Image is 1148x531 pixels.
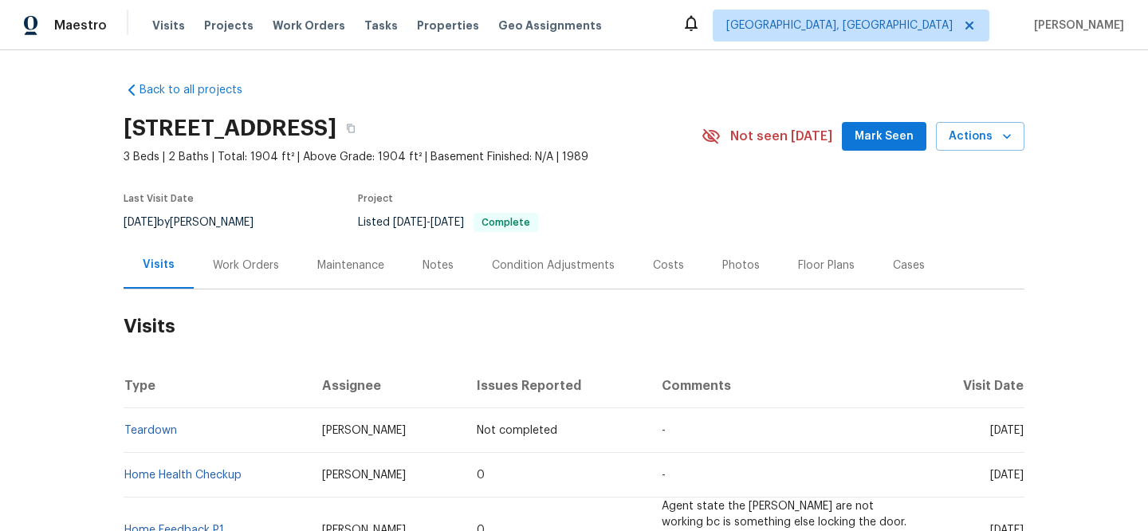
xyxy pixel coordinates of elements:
[364,20,398,31] span: Tasks
[358,217,538,228] span: Listed
[393,217,427,228] span: [DATE]
[653,258,684,273] div: Costs
[893,258,925,273] div: Cases
[492,258,615,273] div: Condition Adjustments
[143,257,175,273] div: Visits
[990,470,1024,481] span: [DATE]
[949,127,1012,147] span: Actions
[662,425,666,436] span: -
[919,364,1024,408] th: Visit Date
[423,258,454,273] div: Notes
[54,18,107,33] span: Maestro
[213,258,279,273] div: Work Orders
[722,258,760,273] div: Photos
[124,213,273,232] div: by [PERSON_NAME]
[124,470,242,481] a: Home Health Checkup
[393,217,464,228] span: -
[152,18,185,33] span: Visits
[358,194,393,203] span: Project
[464,364,648,408] th: Issues Reported
[417,18,479,33] span: Properties
[124,217,157,228] span: [DATE]
[730,128,832,144] span: Not seen [DATE]
[124,149,702,165] span: 3 Beds | 2 Baths | Total: 1904 ft² | Above Grade: 1904 ft² | Basement Finished: N/A | 1989
[726,18,953,33] span: [GEOGRAPHIC_DATA], [GEOGRAPHIC_DATA]
[204,18,254,33] span: Projects
[124,120,336,136] h2: [STREET_ADDRESS]
[936,122,1024,151] button: Actions
[273,18,345,33] span: Work Orders
[477,470,485,481] span: 0
[798,258,855,273] div: Floor Plans
[431,217,464,228] span: [DATE]
[124,425,177,436] a: Teardown
[124,82,277,98] a: Back to all projects
[309,364,465,408] th: Assignee
[322,470,406,481] span: [PERSON_NAME]
[124,289,1024,364] h2: Visits
[498,18,602,33] span: Geo Assignments
[322,425,406,436] span: [PERSON_NAME]
[124,364,309,408] th: Type
[990,425,1024,436] span: [DATE]
[475,218,537,227] span: Complete
[662,470,666,481] span: -
[477,425,557,436] span: Not completed
[124,194,194,203] span: Last Visit Date
[317,258,384,273] div: Maintenance
[855,127,914,147] span: Mark Seen
[649,364,919,408] th: Comments
[336,114,365,143] button: Copy Address
[1028,18,1124,33] span: [PERSON_NAME]
[842,122,926,151] button: Mark Seen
